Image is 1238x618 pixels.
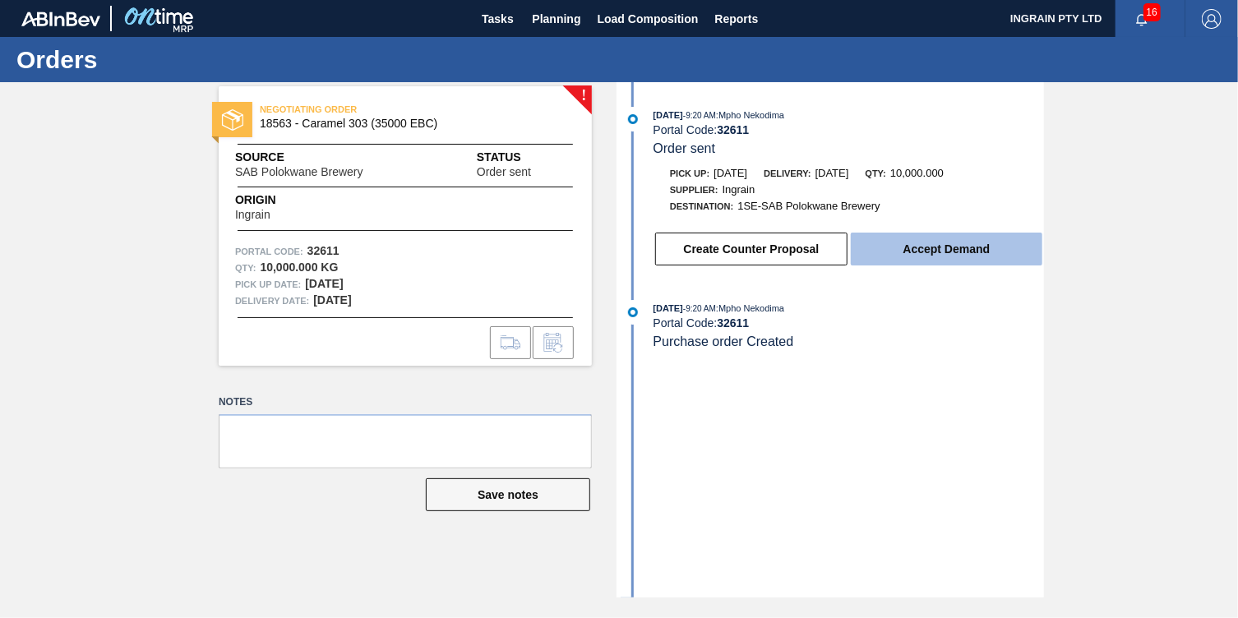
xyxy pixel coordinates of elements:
span: 1SE-SAB Polokwane Brewery [737,200,880,212]
span: Portal Code: [235,243,303,260]
span: Origin [235,191,312,209]
img: Logout [1202,9,1222,29]
span: Delivery Date: [235,293,309,309]
img: atual [628,114,638,124]
img: TNhmsLtSVTkK8tSr43FrP2fwEKptu5GPRR3wAAAABJRU5ErkJggg== [21,12,100,26]
button: Accept Demand [851,233,1042,265]
span: NEGOTIATING ORDER [260,101,490,118]
span: - 9:20 AM [683,111,716,120]
span: Pick up: [670,168,709,178]
span: Order sent [654,141,716,155]
button: Save notes [426,478,590,511]
span: Planning [533,9,581,29]
span: Pick up Date: [235,276,301,293]
strong: [DATE] [305,277,343,290]
span: 18563 - Caramel 303 (35000 EBC) [260,118,558,130]
span: : Mpho Nekodima [716,303,784,313]
span: Purchase order Created [654,334,794,348]
div: Go to Load Composition [490,326,531,359]
span: Order sent [477,166,531,178]
span: Ingrain [235,209,270,221]
span: : Mpho Nekodima [716,110,784,120]
img: atual [628,307,638,317]
span: - 9:20 AM [683,304,716,313]
span: [DATE] [714,167,747,179]
strong: 32611 [307,244,340,257]
span: 10,000.000 [890,167,944,179]
button: Notifications [1116,7,1168,30]
span: [DATE] [654,303,683,313]
span: Delivery: [764,168,811,178]
span: Tasks [480,9,516,29]
span: Ingrain [723,183,755,196]
span: SAB Polokwane Brewery [235,166,363,178]
strong: 32611 [717,123,749,136]
strong: [DATE] [313,293,351,307]
span: [DATE] [654,110,683,120]
span: Status [477,149,575,166]
div: Portal Code: [654,123,1044,136]
img: status [222,109,243,131]
button: Create Counter Proposal [655,233,848,265]
div: Inform order change [533,326,574,359]
strong: 32611 [717,316,749,330]
span: 16 [1143,3,1161,21]
strong: 10,000.000 KG [260,261,338,274]
span: Source [235,149,413,166]
span: Load Composition [598,9,699,29]
span: Supplier: [670,185,718,195]
h1: Orders [16,50,308,69]
label: Notes [219,390,592,414]
span: Qty: [866,168,886,178]
span: Reports [715,9,759,29]
span: Destination: [670,201,733,211]
span: [DATE] [815,167,849,179]
span: Qty : [235,260,256,276]
div: Portal Code: [654,316,1044,330]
